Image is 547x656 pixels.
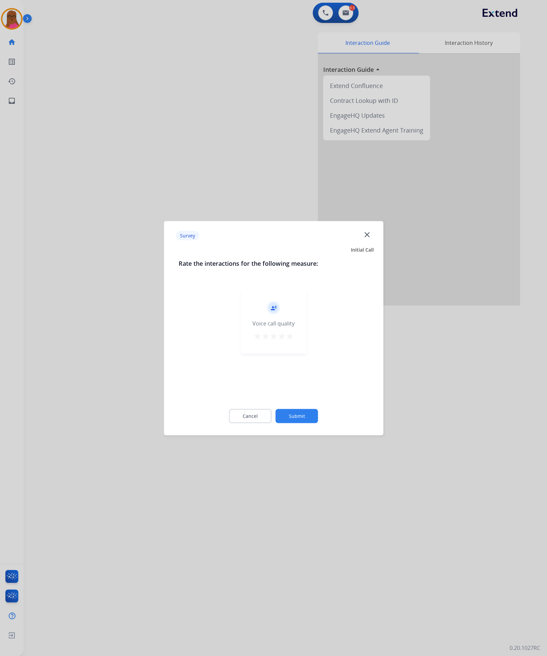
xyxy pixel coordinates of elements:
[278,332,286,340] mat-icon: star
[271,305,277,311] mat-icon: record_voice_over
[276,409,318,423] button: Submit
[363,230,371,239] mat-icon: close
[176,231,199,240] p: Survey
[253,332,262,340] mat-icon: star
[262,332,270,340] mat-icon: star
[270,332,278,340] mat-icon: star
[179,258,368,268] h3: Rate the interactions for the following measure:
[510,644,540,652] p: 0.20.1027RC
[351,246,374,253] span: Initial Call
[229,409,272,423] button: Cancel
[286,332,294,340] mat-icon: star
[252,319,295,327] div: Voice call quality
